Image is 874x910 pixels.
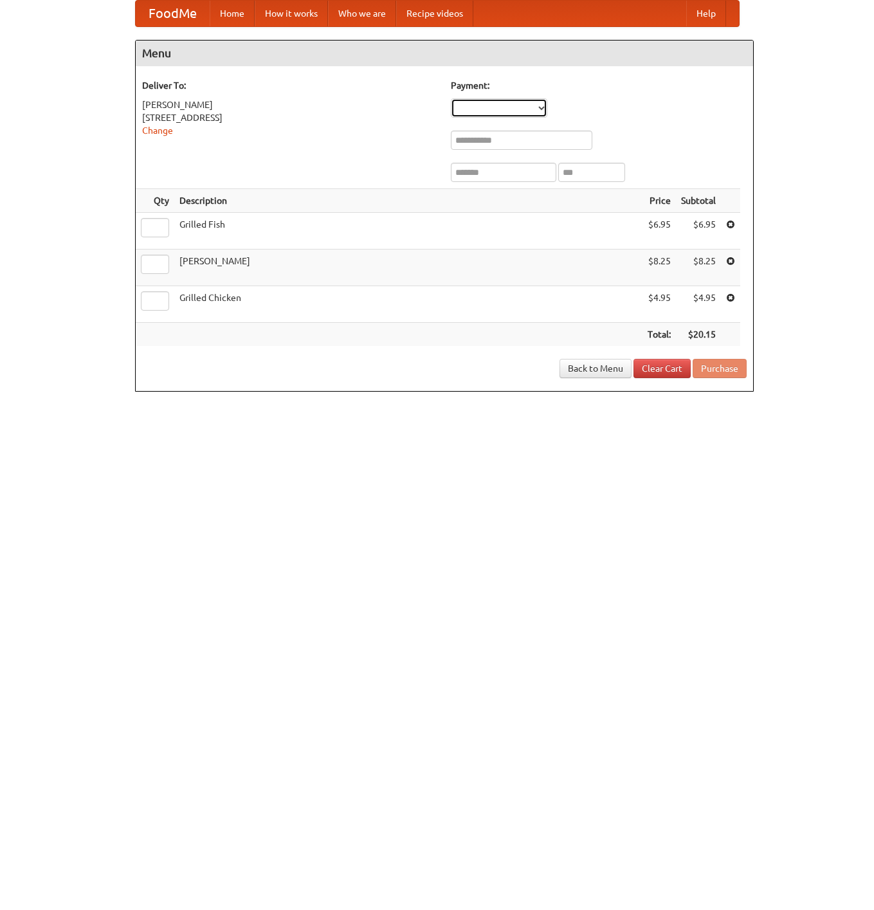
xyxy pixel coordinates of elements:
a: Recipe videos [396,1,473,26]
th: Qty [136,189,174,213]
th: Subtotal [676,189,721,213]
td: Grilled Chicken [174,286,642,323]
a: How it works [255,1,328,26]
td: Grilled Fish [174,213,642,250]
div: [STREET_ADDRESS] [142,111,438,124]
a: Back to Menu [560,359,632,378]
td: [PERSON_NAME] [174,250,642,286]
a: FoodMe [136,1,210,26]
td: $8.25 [676,250,721,286]
th: Total: [642,323,676,347]
th: Description [174,189,642,213]
button: Purchase [693,359,747,378]
a: Who we are [328,1,396,26]
td: $6.95 [642,213,676,250]
h5: Payment: [451,79,747,92]
td: $6.95 [676,213,721,250]
h4: Menu [136,41,753,66]
div: [PERSON_NAME] [142,98,438,111]
td: $4.95 [676,286,721,323]
a: Home [210,1,255,26]
td: $4.95 [642,286,676,323]
td: $8.25 [642,250,676,286]
a: Change [142,125,173,136]
th: Price [642,189,676,213]
a: Clear Cart [633,359,691,378]
th: $20.15 [676,323,721,347]
a: Help [686,1,726,26]
h5: Deliver To: [142,79,438,92]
